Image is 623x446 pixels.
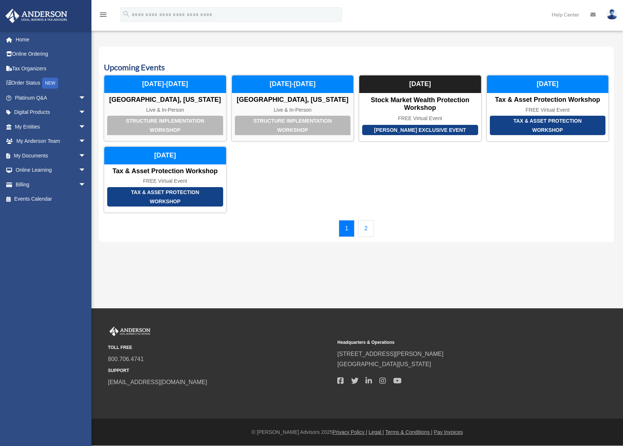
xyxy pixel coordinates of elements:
[359,75,481,93] div: [DATE]
[5,47,97,62] a: Online Ordering
[232,107,354,113] div: Live & In-Person
[79,148,93,163] span: arrow_drop_down
[107,187,223,207] div: Tax & Asset Protection Workshop
[108,356,144,362] a: 800.706.4741
[358,220,374,237] a: 2
[79,177,93,192] span: arrow_drop_down
[104,167,226,175] div: Tax & Asset Protection Workshop
[359,96,481,112] div: Stock Market Wealth Protection Workshop
[5,105,97,120] a: Digital Productsarrow_drop_down
[5,32,97,47] a: Home
[104,75,226,141] a: Structure Implementation Workshop [GEOGRAPHIC_DATA], [US_STATE] Live & In-Person [DATE]-[DATE]
[487,96,609,104] div: Tax & Asset Protection Workshop
[362,125,478,135] div: [PERSON_NAME] Exclusive Event
[108,344,332,352] small: TOLL FREE
[487,75,609,141] a: Tax & Asset Protection Workshop Tax & Asset Protection Workshop FREE Virtual Event [DATE]
[359,115,481,122] div: FREE Virtual Event
[108,367,332,375] small: SUPPORT
[5,90,97,105] a: Platinum Q&Aarrow_drop_down
[337,339,562,346] small: Headquarters & Operations
[104,75,226,93] div: [DATE]-[DATE]
[108,327,152,336] img: Anderson Advisors Platinum Portal
[99,13,108,19] a: menu
[79,163,93,178] span: arrow_drop_down
[369,429,384,435] a: Legal |
[232,96,354,104] div: [GEOGRAPHIC_DATA], [US_STATE]
[5,134,97,149] a: My Anderson Teamarrow_drop_down
[607,9,618,20] img: User Pic
[490,116,606,135] div: Tax & Asset Protection Workshop
[104,96,226,104] div: [GEOGRAPHIC_DATA], [US_STATE]
[91,428,623,437] div: © [PERSON_NAME] Advisors 2025
[79,105,93,120] span: arrow_drop_down
[104,147,226,164] div: [DATE]
[107,116,223,135] div: Structure Implementation Workshop
[104,62,609,73] h3: Upcoming Events
[337,351,443,357] a: [STREET_ADDRESS][PERSON_NAME]
[487,107,609,113] div: FREE Virtual Event
[42,78,58,89] div: NEW
[385,429,432,435] a: Terms & Conditions |
[108,379,207,385] a: [EMAIL_ADDRESS][DOMAIN_NAME]
[3,9,70,23] img: Anderson Advisors Platinum Portal
[487,75,609,93] div: [DATE]
[79,134,93,149] span: arrow_drop_down
[5,119,97,134] a: My Entitiesarrow_drop_down
[5,148,97,163] a: My Documentsarrow_drop_down
[122,10,130,18] i: search
[79,119,93,134] span: arrow_drop_down
[232,75,354,93] div: [DATE]-[DATE]
[5,76,97,91] a: Order StatusNEW
[434,429,463,435] a: Pay Invoices
[99,10,108,19] i: menu
[359,75,481,141] a: [PERSON_NAME] Exclusive Event Stock Market Wealth Protection Workshop FREE Virtual Event [DATE]
[79,90,93,105] span: arrow_drop_down
[232,75,354,141] a: Structure Implementation Workshop [GEOGRAPHIC_DATA], [US_STATE] Live & In-Person [DATE]-[DATE]
[104,107,226,113] div: Live & In-Person
[333,429,367,435] a: Privacy Policy |
[5,163,97,178] a: Online Learningarrow_drop_down
[339,220,354,237] a: 1
[235,116,351,135] div: Structure Implementation Workshop
[337,361,431,367] a: [GEOGRAPHIC_DATA][US_STATE]
[5,61,97,76] a: Tax Organizers
[104,178,226,184] div: FREE Virtual Event
[5,192,93,207] a: Events Calendar
[5,177,97,192] a: Billingarrow_drop_down
[104,146,226,213] a: Tax & Asset Protection Workshop Tax & Asset Protection Workshop FREE Virtual Event [DATE]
